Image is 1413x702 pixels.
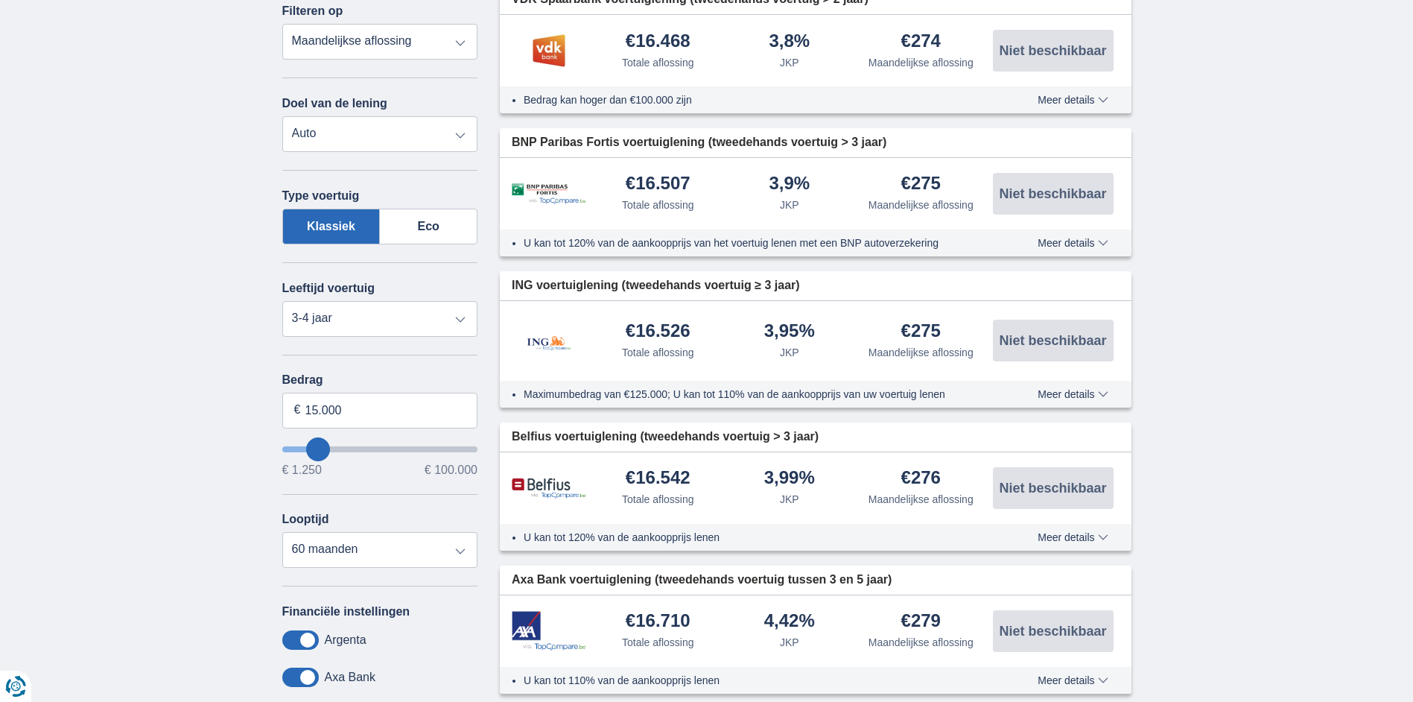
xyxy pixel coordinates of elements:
div: Totale aflossing [622,55,694,70]
div: JKP [780,345,799,360]
li: U kan tot 120% van de aankoopprijs lenen [524,530,983,545]
img: product.pl.alt BNP Paribas Fortis [512,183,586,205]
button: Niet beschikbaar [993,610,1114,652]
div: €279 [901,612,941,632]
div: 3,99% [764,469,815,489]
div: Totale aflossing [622,635,694,650]
span: Niet beschikbaar [999,187,1106,200]
span: Niet beschikbaar [999,44,1106,57]
span: Meer details [1038,238,1108,248]
span: Meer details [1038,389,1108,399]
div: €16.507 [626,174,690,195]
img: product.pl.alt Belfius [512,478,586,499]
span: Niet beschikbaar [999,481,1106,495]
span: ING voertuiglening (tweedehands voertuig ≥ 3 jaar) [512,277,800,294]
div: €276 [901,469,941,489]
div: €16.710 [626,612,690,632]
img: product.pl.alt ING [512,316,586,366]
label: Doel van de lening [282,97,387,110]
li: Maximumbedrag van €125.000; U kan tot 110% van de aankoopprijs van uw voertuig lenen [524,387,983,402]
span: Niet beschikbaar [999,624,1106,638]
button: Niet beschikbaar [993,320,1114,361]
div: Maandelijkse aflossing [869,635,974,650]
span: € 1.250 [282,464,322,476]
span: BNP Paribas Fortis voertuiglening (tweedehands voertuig > 3 jaar) [512,134,886,151]
div: JKP [780,197,799,212]
li: U kan tot 120% van de aankoopprijs van het voertuig lenen met een BNP autoverzekering [524,235,983,250]
img: product.pl.alt VDK bank [512,32,586,69]
div: Maandelijkse aflossing [869,55,974,70]
div: €275 [901,174,941,195]
span: Axa Bank voertuiglening (tweedehands voertuig tussen 3 en 5 jaar) [512,572,892,589]
div: 3,8% [769,32,810,52]
div: Totale aflossing [622,345,694,360]
div: 3,95% [764,322,815,342]
button: Niet beschikbaar [993,173,1114,215]
div: 4,42% [764,612,815,632]
div: Maandelijkse aflossing [869,345,974,360]
label: Looptijd [282,513,329,526]
div: €16.468 [626,32,690,52]
label: Argenta [325,633,366,647]
span: Meer details [1038,532,1108,543]
button: Meer details [1026,674,1119,686]
button: Niet beschikbaar [993,30,1114,72]
div: €274 [901,32,941,52]
div: Totale aflossing [622,492,694,507]
span: Meer details [1038,95,1108,105]
label: Eco [380,209,477,244]
div: €16.526 [626,322,690,342]
li: Bedrag kan hoger dan €100.000 zijn [524,92,983,107]
div: €275 [901,322,941,342]
li: U kan tot 110% van de aankoopprijs lenen [524,673,983,688]
label: Axa Bank [325,671,375,684]
button: Meer details [1026,388,1119,400]
label: Type voertuig [282,189,360,203]
label: Leeftijd voertuig [282,282,375,295]
span: Meer details [1038,675,1108,686]
div: Totale aflossing [622,197,694,212]
input: wantToBorrow [282,446,478,452]
label: Bedrag [282,373,478,387]
div: 3,9% [769,174,810,195]
div: JKP [780,492,799,507]
button: Niet beschikbaar [993,467,1114,509]
img: product.pl.alt Axa Bank [512,611,586,651]
label: Filteren op [282,4,343,18]
span: € 100.000 [425,464,477,476]
div: €16.542 [626,469,690,489]
span: Niet beschikbaar [999,334,1106,347]
div: JKP [780,635,799,650]
div: JKP [780,55,799,70]
button: Meer details [1026,237,1119,249]
span: € [294,402,301,419]
label: Klassiek [282,209,381,244]
div: Maandelijkse aflossing [869,197,974,212]
div: Maandelijkse aflossing [869,492,974,507]
button: Meer details [1026,94,1119,106]
button: Meer details [1026,531,1119,543]
label: Financiële instellingen [282,605,410,619]
span: Belfius voertuiglening (tweedehands voertuig > 3 jaar) [512,429,819,446]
